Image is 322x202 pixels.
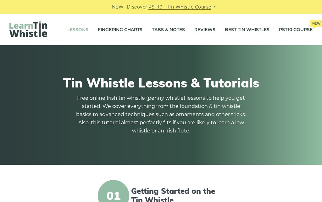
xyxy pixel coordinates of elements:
a: Best Tin Whistles [225,22,269,37]
a: Lessons [67,22,88,37]
h1: Tin Whistle Lessons & Tutorials [13,75,309,90]
a: Fingering Charts [98,22,142,37]
a: Tabs & Notes [152,22,185,37]
a: Reviews [194,22,215,37]
p: Free online Irish tin whistle (penny whistle) lessons to help you get started. We cover everythin... [76,94,246,135]
a: PST10 CourseNew [279,22,313,37]
img: LearnTinWhistle.com [9,21,47,37]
